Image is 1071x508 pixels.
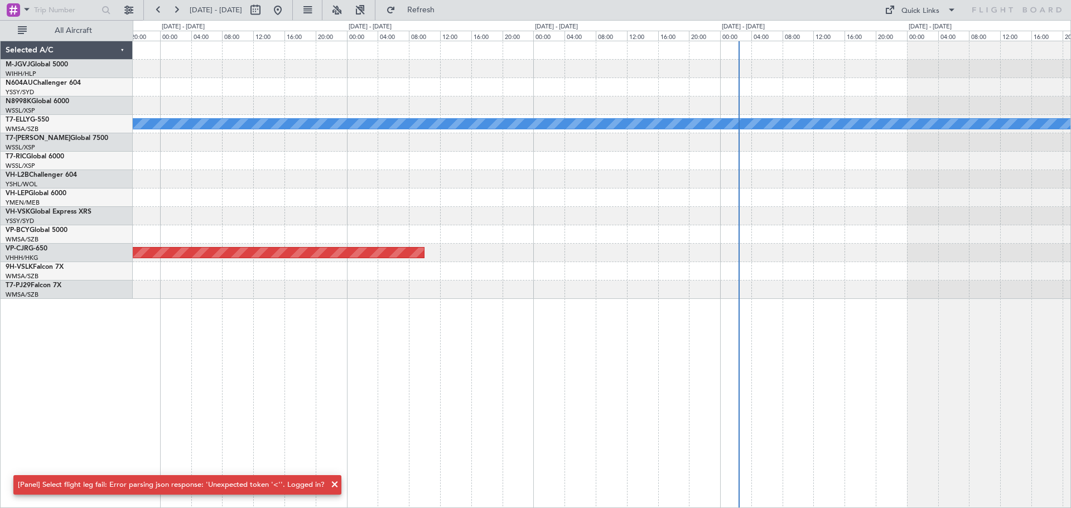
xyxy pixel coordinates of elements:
a: WSSL/XSP [6,162,35,170]
div: 00:00 [720,31,751,41]
a: T7-RICGlobal 6000 [6,153,64,160]
div: 20:00 [876,31,907,41]
a: N8998KGlobal 6000 [6,98,69,105]
span: T7-RIC [6,153,26,160]
span: T7-PJ29 [6,282,31,289]
span: [DATE] - [DATE] [190,5,242,15]
div: 08:00 [596,31,627,41]
a: YMEN/MEB [6,199,40,207]
a: T7-PJ29Falcon 7X [6,282,61,289]
div: 08:00 [783,31,814,41]
button: Refresh [381,1,448,19]
a: N604AUChallenger 604 [6,80,81,86]
div: 16:00 [1031,31,1063,41]
span: VP-BCY [6,227,30,234]
a: T7-ELLYG-550 [6,117,49,123]
div: Quick Links [901,6,939,17]
a: YSHL/WOL [6,180,37,188]
div: 20:00 [316,31,347,41]
input: Trip Number [34,2,98,18]
button: Quick Links [879,1,962,19]
a: YSSY/SYD [6,88,34,96]
span: N8998K [6,98,31,105]
div: 00:00 [533,31,565,41]
button: All Aircraft [12,22,121,40]
span: VH-VSK [6,209,30,215]
span: VP-CJR [6,245,28,252]
a: WSSL/XSP [6,107,35,115]
div: [DATE] - [DATE] [909,22,952,32]
div: 00:00 [347,31,378,41]
div: [DATE] - [DATE] [722,22,765,32]
div: 16:00 [845,31,876,41]
a: VH-LEPGlobal 6000 [6,190,66,197]
a: WIHH/HLP [6,70,36,78]
a: M-JGVJGlobal 5000 [6,61,68,68]
div: 16:00 [658,31,689,41]
div: 08:00 [222,31,253,41]
div: [Panel] Select flight leg fail: Error parsing json response: 'Unexpected token '<''. Logged in? [18,480,325,491]
span: N604AU [6,80,33,86]
span: T7-[PERSON_NAME] [6,135,70,142]
div: [DATE] - [DATE] [162,22,205,32]
span: VH-LEP [6,190,28,197]
span: VH-L2B [6,172,29,178]
div: 04:00 [378,31,409,41]
div: 04:00 [191,31,223,41]
a: VH-VSKGlobal Express XRS [6,209,91,215]
a: WMSA/SZB [6,235,38,244]
a: YSSY/SYD [6,217,34,225]
a: WMSA/SZB [6,291,38,299]
div: 12:00 [627,31,658,41]
span: T7-ELLY [6,117,30,123]
div: 08:00 [969,31,1000,41]
div: [DATE] - [DATE] [349,22,392,32]
a: WMSA/SZB [6,272,38,280]
a: T7-[PERSON_NAME]Global 7500 [6,135,108,142]
div: 04:00 [565,31,596,41]
div: 00:00 [907,31,938,41]
span: All Aircraft [29,27,118,35]
div: 12:00 [813,31,845,41]
span: Refresh [398,6,445,14]
div: 12:00 [1000,31,1031,41]
div: 04:00 [938,31,969,41]
div: 12:00 [253,31,284,41]
a: WMSA/SZB [6,125,38,133]
div: 08:00 [409,31,440,41]
a: VP-BCYGlobal 5000 [6,227,67,234]
div: [DATE] - [DATE] [535,22,578,32]
div: 04:00 [751,31,783,41]
div: 00:00 [160,31,191,41]
div: 16:00 [284,31,316,41]
a: VP-CJRG-650 [6,245,47,252]
a: WSSL/XSP [6,143,35,152]
a: 9H-VSLKFalcon 7X [6,264,64,270]
div: 20:00 [689,31,720,41]
a: VHHH/HKG [6,254,38,262]
span: 9H-VSLK [6,264,33,270]
div: 12:00 [440,31,471,41]
a: VH-L2BChallenger 604 [6,172,77,178]
div: 16:00 [471,31,503,41]
div: 20:00 [503,31,534,41]
span: M-JGVJ [6,61,30,68]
